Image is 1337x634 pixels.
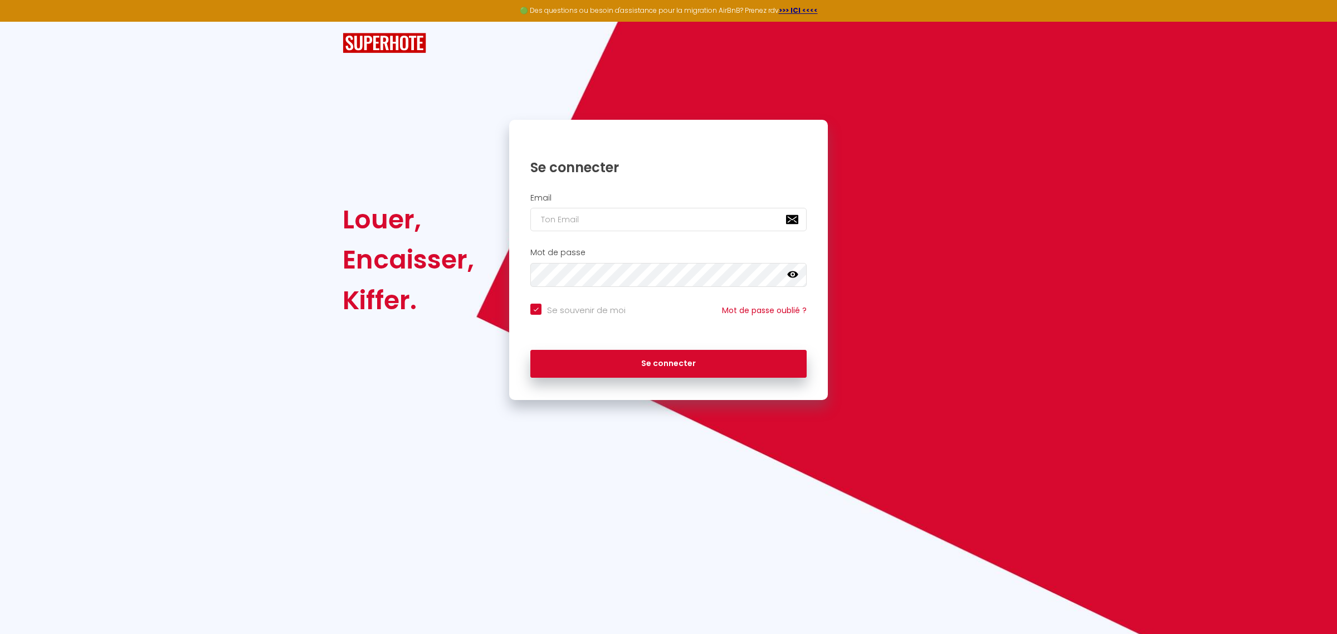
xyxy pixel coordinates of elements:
h2: Mot de passe [530,248,807,257]
input: Ton Email [530,208,807,231]
div: Kiffer. [343,280,474,320]
h2: Email [530,193,807,203]
a: >>> ICI <<<< [779,6,818,15]
a: Mot de passe oublié ? [722,305,807,316]
button: Se connecter [530,350,807,378]
div: Louer, [343,199,474,240]
img: SuperHote logo [343,33,426,53]
div: Encaisser, [343,240,474,280]
h1: Se connecter [530,159,807,176]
